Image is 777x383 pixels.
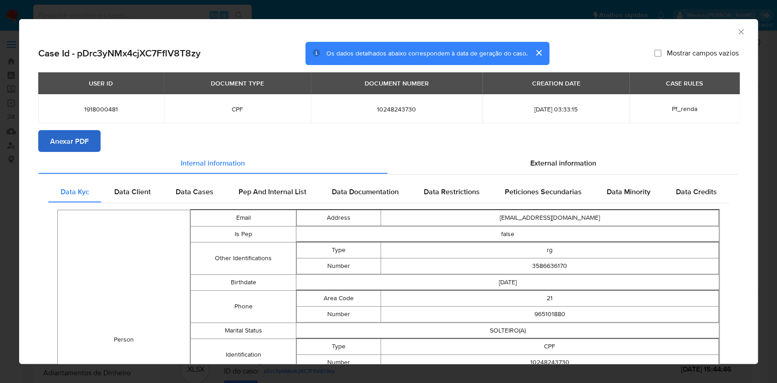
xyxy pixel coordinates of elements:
td: Address [297,210,381,226]
div: USER ID [83,76,118,91]
span: Data Credits [675,186,716,197]
span: Data Kyc [61,186,89,197]
td: SOLTEIRO(A) [296,323,719,338]
td: 965101880 [381,306,719,322]
span: Internal information [181,157,245,168]
td: [DATE] [296,274,719,290]
span: 10248243730 [322,105,472,113]
td: Type [297,242,381,258]
span: Mostrar campos vazios [667,49,739,58]
span: Data Cases [176,186,213,197]
span: Data Client [114,186,151,197]
span: CPF [175,105,300,113]
div: DOCUMENT NUMBER [359,76,434,91]
td: Email [190,210,296,226]
span: 1918000481 [49,105,153,113]
span: Anexar PDF [50,131,89,151]
td: Number [297,306,381,322]
span: External information [530,157,596,168]
td: Identification [190,338,296,371]
td: CPF [381,338,719,354]
div: Detailed info [38,152,739,174]
span: Peticiones Secundarias [505,186,582,197]
td: Area Code [297,290,381,306]
td: Type [297,338,381,354]
span: Data Documentation [331,186,398,197]
div: CREATION DATE [526,76,585,91]
span: Os dados detalhados abaixo correspondem à data de geração do caso. [326,49,528,58]
span: Data Restrictions [424,186,480,197]
input: Mostrar campos vazios [654,50,661,57]
td: 3586636170 [381,258,719,274]
td: Marital Status [190,323,296,338]
span: Pep And Internal List [239,186,306,197]
span: Pf_renda [672,104,697,113]
td: Other Identifications [190,242,296,274]
span: [DATE] 03:33:15 [493,105,619,113]
span: Data Minority [607,186,650,197]
button: Anexar PDF [38,130,101,152]
td: 10248243730 [381,354,719,370]
h2: Case Id - pDrc3yNMx4cjXC7FflV8T8zy [38,47,201,59]
button: Fechar a janela [736,27,745,35]
td: Is Pep [190,226,296,242]
div: DOCUMENT TYPE [205,76,269,91]
td: 21 [381,290,719,306]
td: rg [381,242,719,258]
td: [EMAIL_ADDRESS][DOMAIN_NAME] [381,210,719,226]
div: CASE RULES [660,76,708,91]
td: Phone [190,290,296,323]
td: Number [297,258,381,274]
td: false [296,226,719,242]
td: Birthdate [190,274,296,290]
div: closure-recommendation-modal [19,19,758,364]
td: Number [297,354,381,370]
div: Detailed internal info [48,181,729,202]
button: cerrar [528,42,549,64]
